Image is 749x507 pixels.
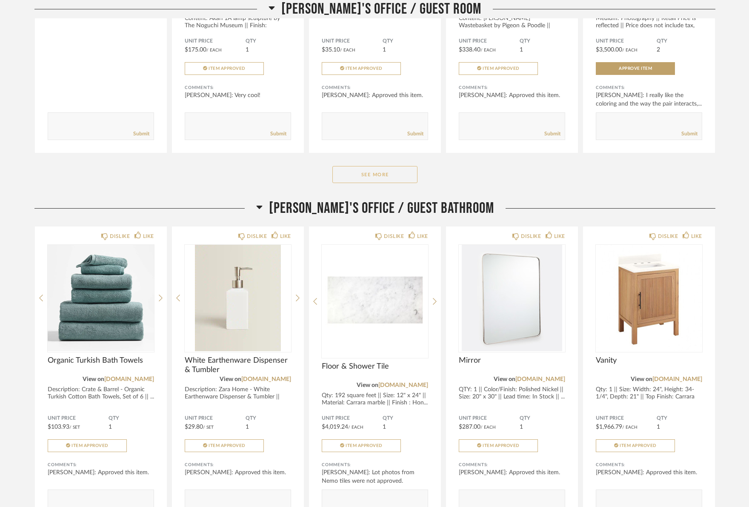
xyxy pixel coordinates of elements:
[185,62,264,75] button: Item Approved
[185,83,291,92] div: Comments:
[544,130,560,137] a: Submit
[109,415,154,422] span: QTY
[596,386,702,408] div: Qty: 1 || Size: Width: 24", Height: 34-1/4", Depth: 21" || Top Finish: Carrara ||...
[459,91,565,100] div: [PERSON_NAME]: Approved this item.
[459,15,565,37] div: Content: [PERSON_NAME] Wastebasket by Pigeon & Poodle || Color/Finish: [PERSON_NAME] Full-...
[322,461,428,469] div: Comments:
[322,392,428,407] div: Qty: 192 square feet || Size: 12" x 24" || Material: Carrara marble || Finish : Hon...
[383,424,386,430] span: 1
[596,356,702,365] span: Vanity
[657,424,660,430] span: 1
[322,468,428,494] div: [PERSON_NAME]: Lot photos from Nemo tiles were not approved. Purchasing fro...
[384,232,404,241] div: DISLIKE
[520,38,565,45] span: QTY
[657,47,660,53] span: 2
[383,38,428,45] span: QTY
[83,376,104,382] span: View on
[48,415,109,422] span: Unit Price
[110,232,130,241] div: DISLIKE
[631,376,652,382] span: View on
[220,376,241,382] span: View on
[691,232,702,241] div: LIKE
[622,425,638,430] span: / Each
[133,130,149,137] a: Submit
[206,48,222,52] span: / Each
[48,468,154,477] div: [PERSON_NAME]: Approved this item.
[378,382,428,388] a: [DOMAIN_NAME]
[459,62,538,75] button: Item Approved
[203,425,214,430] span: / Set
[619,66,652,71] span: Approve Item
[658,232,678,241] div: DISLIKE
[596,245,702,351] img: undefined
[185,439,264,452] button: Item Approved
[322,415,383,422] span: Unit Price
[657,415,702,422] span: QTY
[520,424,523,430] span: 1
[246,415,291,422] span: QTY
[270,130,286,137] a: Submit
[48,356,154,365] span: Organic Turkish Bath Towels
[322,362,428,371] span: Floor & Shower Tile
[459,38,520,45] span: Unit Price
[246,38,291,45] span: QTY
[48,386,154,401] div: Description: Crate & Barrel - Organic Turkish Cotton Bath Towels, Set of 6 || ...
[322,245,428,351] div: 0
[459,415,520,422] span: Unit Price
[109,424,112,430] span: 1
[459,424,480,430] span: $287.00
[48,461,154,469] div: Comments:
[596,468,702,477] div: [PERSON_NAME]: Approved this item.
[185,424,203,430] span: $29.80
[596,62,675,75] button: Approve Item
[459,83,565,92] div: Comments:
[596,83,702,92] div: Comments:
[322,83,428,92] div: Comments:
[185,15,291,37] div: Content: Akari 1A lamp sculpture by The Noguchi Museum || Finish: handmade ...
[246,424,249,430] span: 1
[48,424,69,430] span: $103.93
[332,166,417,183] button: See More
[185,47,206,53] span: $175.00
[348,425,363,430] span: / Each
[209,66,246,71] span: Item Approved
[459,461,565,469] div: Comments:
[143,232,154,241] div: LIKE
[596,15,702,37] div: Medium: Photography || Retail Price is reflected || Price does not include tax, s...
[459,356,565,365] span: Mirror
[185,245,291,351] img: undefined
[483,444,520,448] span: Item Approved
[596,91,702,108] div: [PERSON_NAME]: I really like the coloring and the way the pair interacts,...
[459,386,565,401] div: QTY: 1 || Color/Finish: Polished Nickel || Size: 20" x 30" || Lead time: In Stock || ...
[322,439,401,452] button: Item Approved
[246,47,249,53] span: 1
[185,415,246,422] span: Unit Price
[346,66,383,71] span: Item Approved
[596,38,657,45] span: Unit Price
[620,444,657,448] span: Item Approved
[322,91,428,100] div: [PERSON_NAME]: Approved this item.
[681,130,698,137] a: Submit
[69,425,80,430] span: / Set
[515,376,565,382] a: [DOMAIN_NAME]
[521,232,541,241] div: DISLIKE
[554,232,565,241] div: LIKE
[407,130,423,137] a: Submit
[322,424,348,430] span: $4,019.24
[520,47,523,53] span: 1
[71,444,109,448] span: Item Approved
[480,48,496,52] span: / Each
[104,376,154,382] a: [DOMAIN_NAME]
[247,232,267,241] div: DISLIKE
[280,232,291,241] div: LIKE
[596,439,675,452] button: Item Approved
[322,245,428,351] img: undefined
[596,415,657,422] span: Unit Price
[657,38,702,45] span: QTY
[346,444,383,448] span: Item Approved
[459,468,565,477] div: [PERSON_NAME]: Approved this item.
[483,66,520,71] span: Item Approved
[322,62,401,75] button: Item Approved
[417,232,428,241] div: LIKE
[596,424,622,430] span: $1,966.79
